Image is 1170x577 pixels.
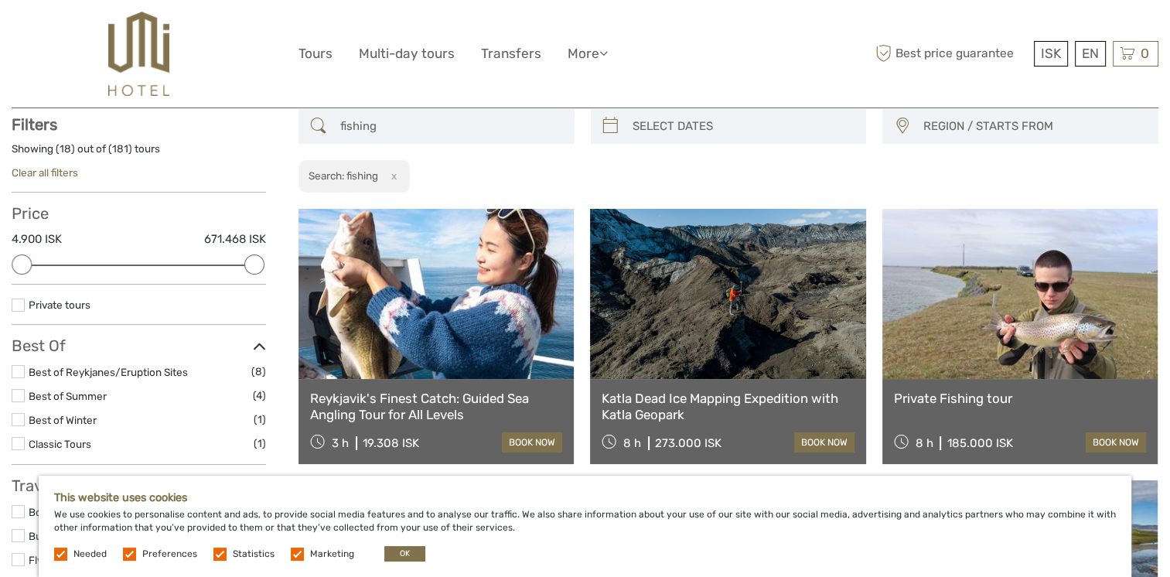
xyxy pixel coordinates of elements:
a: Bus [29,530,47,542]
a: book now [794,432,854,452]
label: Preferences [142,548,197,561]
p: We're away right now. Please check back later! [22,27,175,39]
span: 8 h [915,436,933,450]
span: (1) [254,435,266,452]
label: 181 [112,142,128,156]
a: Flying [29,554,57,566]
a: Best of Winter [29,414,97,426]
div: 19.308 ISK [363,436,419,450]
button: REGION / STARTS FROM [916,114,1151,139]
img: 526-1e775aa5-7374-4589-9d7e-5793fb20bdfc_logo_big.jpg [108,12,169,96]
label: 18 [60,142,71,156]
label: 4.900 ISK [12,231,62,248]
label: Marketing [310,548,354,561]
button: Open LiveChat chat widget [178,24,196,43]
span: 8 h [623,436,641,450]
div: 273.000 ISK [655,436,721,450]
a: More [568,43,608,65]
h3: Price [12,204,266,223]
h3: Travel Method [12,476,266,495]
span: (8) [251,363,266,381]
a: Best of Reykjanes/Eruption Sites [29,366,188,378]
span: Best price guarantee [872,41,1030,67]
a: Katla Dead Ice Mapping Expedition with Katla Geopark [602,391,854,422]
input: SEARCH [334,113,567,140]
a: Reykjavik's Finest Catch: Guided Sea Angling Tour for All Levels [310,391,562,422]
a: Best of Summer [29,390,107,402]
a: book now [1086,432,1146,452]
span: 3 h [332,436,349,450]
h5: This website uses cookies [54,491,1116,504]
a: book now [502,432,562,452]
h2: Search: fishing [309,169,378,182]
a: Private tours [29,299,90,311]
div: Showing ( ) out of ( ) tours [12,142,266,166]
span: 0 [1138,46,1151,61]
button: x [380,168,401,184]
div: 185.000 ISK [947,436,1012,450]
a: Transfers [481,43,541,65]
strong: Filters [12,115,57,134]
div: EN [1075,41,1106,67]
input: SELECT DATES [626,113,859,140]
a: Clear all filters [12,166,78,179]
a: Classic Tours [29,438,91,450]
div: We use cookies to personalise content and ads, to provide social media features and to analyse ou... [39,476,1131,577]
a: Multi-day tours [359,43,455,65]
a: Boat [29,506,51,518]
span: (1) [254,411,266,428]
a: Tours [298,43,333,65]
span: ISK [1041,46,1061,61]
h3: Best Of [12,336,266,355]
label: 671.468 ISK [204,231,266,248]
button: OK [384,546,425,562]
a: Private Fishing tour [894,391,1146,406]
span: (4) [253,387,266,405]
label: Needed [73,548,107,561]
label: Statistics [233,548,275,561]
